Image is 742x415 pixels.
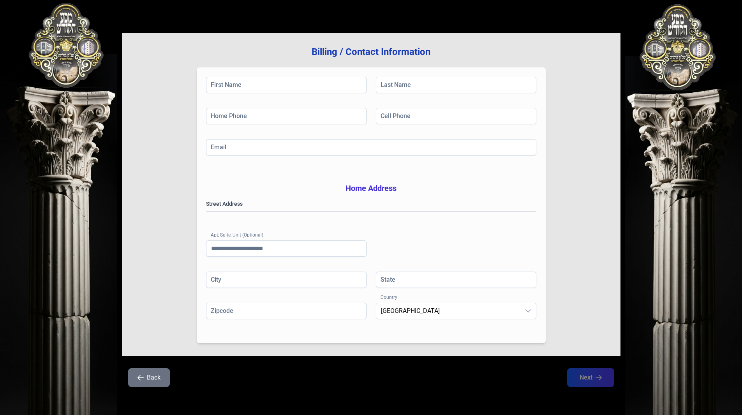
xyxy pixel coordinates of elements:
label: Street Address [206,200,536,208]
button: Back [128,368,170,387]
button: Next [567,368,614,387]
h3: Home Address [206,183,536,194]
span: United States [376,303,520,319]
h3: Billing / Contact Information [134,46,608,58]
div: dropdown trigger [520,303,536,319]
